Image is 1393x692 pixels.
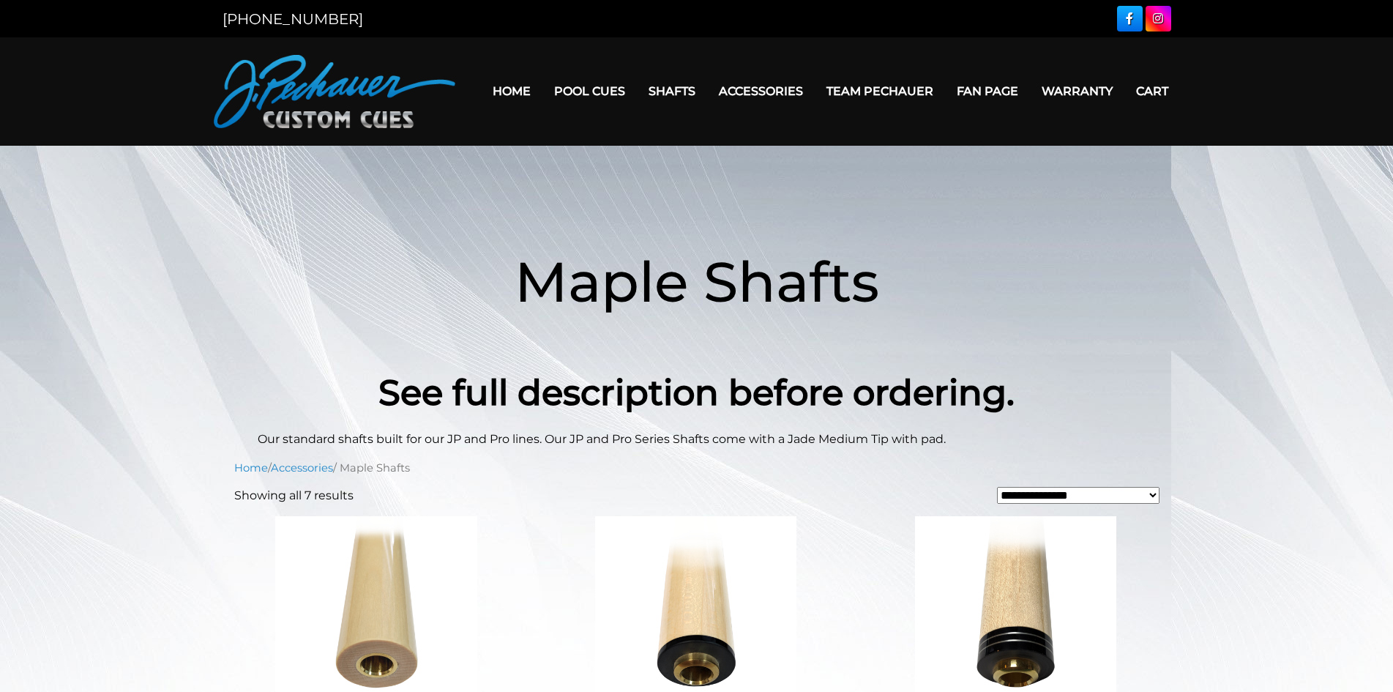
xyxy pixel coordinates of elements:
[214,55,455,128] img: Pechauer Custom Cues
[258,431,1136,448] p: Our standard shafts built for our JP and Pro lines. Our JP and Pro Series Shafts come with a Jade...
[271,461,333,475] a: Accessories
[481,72,542,110] a: Home
[1030,72,1124,110] a: Warranty
[707,72,815,110] a: Accessories
[1124,72,1180,110] a: Cart
[542,72,637,110] a: Pool Cues
[223,10,363,28] a: [PHONE_NUMBER]
[945,72,1030,110] a: Fan Page
[815,72,945,110] a: Team Pechauer
[234,461,268,475] a: Home
[637,72,707,110] a: Shafts
[997,487,1159,504] select: Shop order
[234,487,354,505] p: Showing all 7 results
[515,248,879,316] span: Maple Shafts
[234,460,1159,476] nav: Breadcrumb
[378,371,1015,414] strong: See full description before ordering.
